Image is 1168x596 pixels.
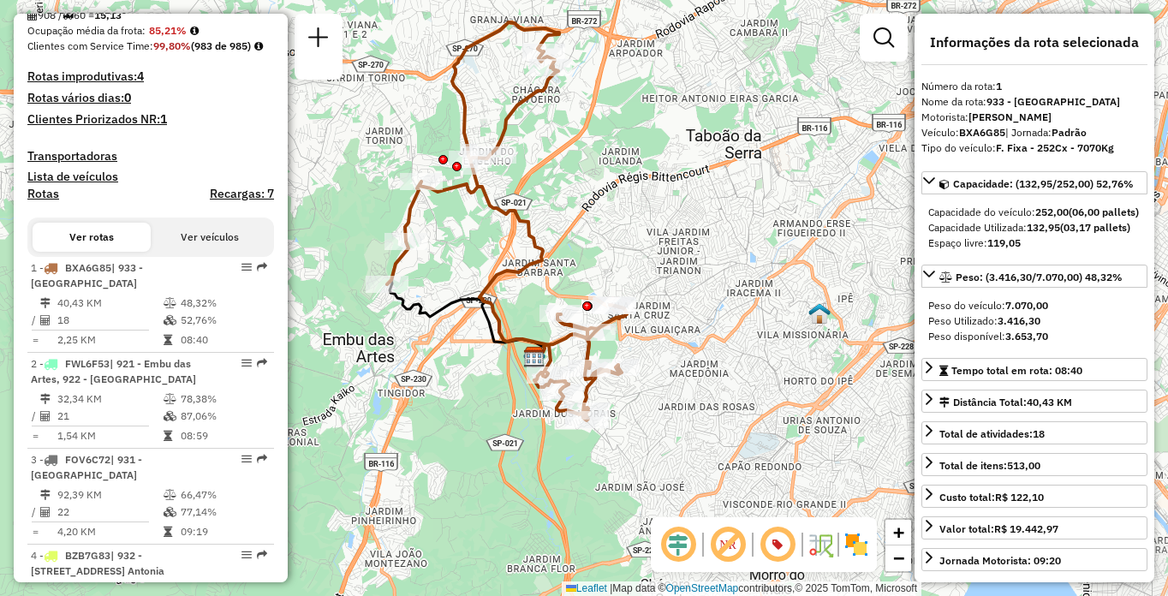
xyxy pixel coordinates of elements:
strong: (983 de 985) [191,39,251,52]
a: Distância Total:40,43 KM [921,390,1147,413]
span: | 921 - Embu das Artes, 922 - [GEOGRAPHIC_DATA] [31,357,196,385]
td: 09:19 [180,523,266,540]
strong: 132,95 [1027,221,1060,234]
span: Exibir NR [707,524,748,565]
span: 4 - [31,549,164,577]
i: Distância Total [40,298,51,308]
span: Peso: (3.416,30/7.070,00) 48,32% [956,271,1123,283]
a: Jornada Motorista: 09:20 [921,548,1147,571]
a: Total de itens:513,00 [921,453,1147,476]
strong: 3.416,30 [998,314,1040,327]
h4: Lista de veículos [27,170,274,184]
em: Rotas cross docking consideradas [254,41,263,51]
div: Peso Utilizado: [928,313,1141,329]
td: = [31,427,39,444]
span: + [893,521,904,543]
button: Ver veículos [151,223,269,252]
div: Capacidade Utilizada: [928,220,1141,235]
strong: (03,17 pallets) [1060,221,1130,234]
td: 18 [57,312,163,329]
span: Tempo total em rota: 08:40 [951,364,1082,377]
img: DS Teste [808,302,831,325]
td: 21 [57,408,163,425]
span: Peso do veículo: [928,299,1048,312]
strong: [PERSON_NAME] [968,110,1052,123]
a: Valor total:R$ 19.442,97 [921,516,1147,539]
h4: Clientes Priorizados NR: [27,112,274,127]
a: OpenStreetMap [666,582,739,594]
div: Nome da rota: [921,94,1147,110]
strong: Padrão [1052,126,1087,139]
div: Capacidade: (132,95/252,00) 52,76% [921,198,1147,258]
i: % de utilização da cubagem [164,411,176,421]
h4: Rotas vários dias: [27,91,274,105]
i: Total de Atividades [27,10,38,21]
td: / [31,312,39,329]
div: Jornada Motorista: 09:20 [939,553,1061,569]
h4: Informações da rota selecionada [921,34,1147,51]
td: 32,34 KM [57,390,163,408]
td: 4,20 KM [57,523,163,540]
span: 1 - [31,261,143,289]
strong: R$ 122,10 [995,491,1044,504]
strong: F. Fixa - 252Cx - 7070Kg [996,141,1114,154]
strong: 85,21% [149,24,187,37]
i: Tempo total em rota [164,527,172,537]
td: = [31,523,39,540]
span: Ocupação média da frota: [27,24,146,37]
em: Rota exportada [257,454,267,464]
i: % de utilização da cubagem [164,315,176,325]
strong: 4 [137,69,144,84]
span: FOV6C72 [65,453,110,466]
a: Zoom in [885,520,911,545]
div: Número da rota: [921,79,1147,94]
span: Exibir número da rota [757,524,798,565]
div: Espaço livre: [928,235,1141,251]
a: Rotas [27,187,59,201]
em: Opções [241,550,252,560]
h4: Recargas: 7 [210,187,274,201]
i: Total de Atividades [40,507,51,517]
strong: 119,05 [987,236,1021,249]
strong: 513,00 [1007,459,1040,472]
a: Total de atividades:18 [921,421,1147,444]
span: BXA6G85 [65,261,111,274]
td: 08:59 [180,427,266,444]
div: Peso disponível: [928,329,1141,344]
td: 92,39 KM [57,486,163,504]
h4: Transportadoras [27,149,274,164]
a: Capacidade: (132,95/252,00) 52,76% [921,171,1147,194]
strong: 3.653,70 [1005,330,1048,343]
div: Map data © contributors,© 2025 TomTom, Microsoft [562,581,921,596]
td: 66,47% [180,486,266,504]
span: | Jornada: [1005,126,1087,139]
td: 40,43 KM [57,295,163,312]
strong: 252,00 [1035,206,1069,218]
span: | 933 - [GEOGRAPHIC_DATA] [31,261,143,289]
span: BZB7G83 [65,549,110,562]
td: 48,32% [180,295,266,312]
span: Clientes com Service Time: [27,39,153,52]
div: 908 / 60 = [27,8,274,23]
strong: R$ 19.442,97 [994,522,1058,535]
div: Total de itens: [939,458,1040,474]
td: 2,25 KM [57,331,163,349]
strong: 15,13 [94,9,122,21]
div: Total hectolitro: [921,580,1147,595]
td: 77,14% [180,504,266,521]
div: Custo total: [939,490,1044,505]
td: 22 [57,504,163,521]
a: Exibir filtros [867,21,901,55]
strong: 1 [996,80,1002,92]
img: Fluxo de ruas [807,531,834,558]
div: Capacidade do veículo: [928,205,1141,220]
a: Peso: (3.416,30/7.070,00) 48,32% [921,265,1147,288]
span: Total de atividades: [939,427,1045,440]
div: Valor total: [939,521,1058,537]
span: FWL6F53 [65,357,110,370]
div: Tipo do veículo: [921,140,1147,156]
div: Motorista: [921,110,1147,125]
em: Rota exportada [257,358,267,368]
span: | 931 - [GEOGRAPHIC_DATA] [31,453,142,481]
